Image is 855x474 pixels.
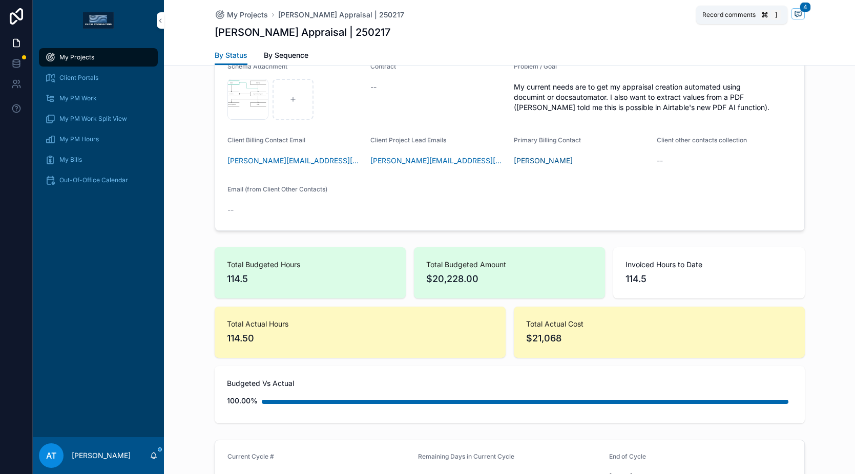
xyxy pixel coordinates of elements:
span: My PM Work [59,94,97,102]
a: My PM Work [39,89,158,107]
span: Primary Billing Contact [514,136,581,144]
a: By Sequence [264,46,308,67]
a: Out-Of-Office Calendar [39,171,158,189]
span: Client Portals [59,74,98,82]
h1: [PERSON_NAME] Appraisal | 250217 [215,25,390,39]
span: My PM Work Split View [59,115,127,123]
span: End of Cycle [609,453,646,460]
a: By Status [215,46,247,66]
span: Total Actual Cost [526,319,793,329]
a: My Projects [39,48,158,67]
span: 114.5 [227,272,393,286]
p: [PERSON_NAME] [72,450,131,461]
button: 4 [791,8,805,21]
span: $20,228.00 [426,272,593,286]
span: By Status [215,50,247,60]
span: My PM Hours [59,135,99,143]
span: My Projects [227,10,268,20]
a: My Bills [39,150,158,169]
span: ] [772,11,780,19]
a: [PERSON_NAME][EMAIL_ADDRESS][DOMAIN_NAME] [227,156,363,166]
img: App logo [83,12,114,29]
span: -- [227,205,234,215]
span: AT [46,449,56,462]
span: Client Billing Contact Email [227,136,305,144]
span: $21,068 [526,331,793,346]
span: My current needs are to get my appraisal creation automated using documint or docsautomator. I al... [514,82,792,113]
a: My Projects [215,10,268,20]
span: Record comments [702,11,756,19]
span: Invoiced Hours to Date [625,260,792,270]
span: Budgeted Vs Actual [227,378,793,389]
span: By Sequence [264,50,308,60]
span: Current Cycle # [227,453,274,460]
span: Client other contacts collection [657,136,747,144]
a: [PERSON_NAME] [514,156,573,166]
span: Schema Attachment [227,62,287,70]
span: Total Actual Hours [227,319,493,329]
span: -- [657,156,663,166]
span: Total Budgeted Amount [426,260,593,270]
span: 114.50 [227,331,493,346]
span: Client Project Lead Emails [370,136,446,144]
a: [PERSON_NAME] Appraisal | 250217 [278,10,404,20]
span: -- [370,82,377,92]
span: 4 [800,2,811,12]
span: Total Budgeted Hours [227,260,393,270]
div: 100.00% [227,391,258,411]
span: My Bills [59,156,82,164]
a: [PERSON_NAME][EMAIL_ADDRESS][DOMAIN_NAME] [370,156,506,166]
span: Contract [370,62,396,70]
span: Problem / Goal [514,62,557,70]
div: scrollable content [33,41,164,203]
a: My PM Work Split View [39,110,158,128]
a: My PM Hours [39,130,158,148]
span: 114.5 [625,272,792,286]
a: Client Portals [39,69,158,87]
span: Email (from Client Other Contacts) [227,185,327,193]
span: My Projects [59,53,94,61]
span: Out-Of-Office Calendar [59,176,128,184]
span: Remaining Days in Current Cycle [418,453,514,460]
